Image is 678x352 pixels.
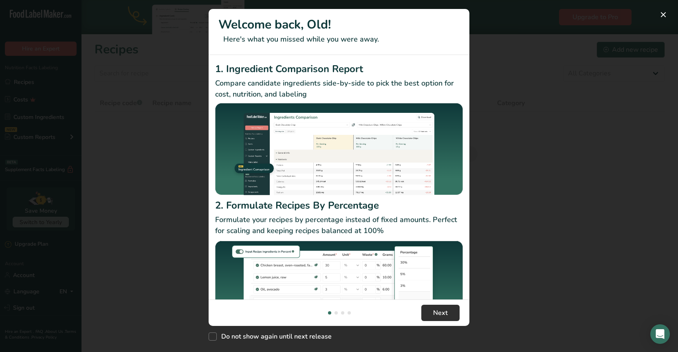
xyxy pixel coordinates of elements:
div: Open Intercom Messenger [650,324,670,344]
p: Formulate your recipes by percentage instead of fixed amounts. Perfect for scaling and keeping re... [215,214,463,236]
h2: 2. Formulate Recipes By Percentage [215,198,463,213]
p: Here's what you missed while you were away. [218,34,460,45]
h2: 1. Ingredient Comparison Report [215,62,463,76]
img: Ingredient Comparison Report [215,103,463,196]
button: Next [421,305,460,321]
img: Formulate Recipes By Percentage [215,240,463,338]
p: Compare candidate ingredients side-by-side to pick the best option for cost, nutrition, and labeling [215,78,463,100]
h1: Welcome back, Old! [218,15,460,34]
span: Do not show again until next release [217,332,332,341]
span: Next [433,308,448,318]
